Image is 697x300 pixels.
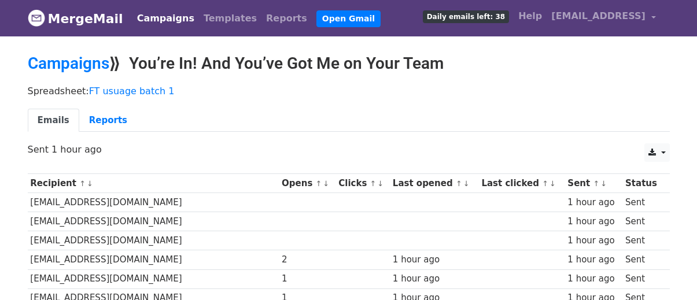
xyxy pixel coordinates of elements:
[28,231,279,250] td: [EMAIL_ADDRESS][DOMAIN_NAME]
[567,196,619,209] div: 1 hour ago
[261,7,312,30] a: Reports
[28,174,279,193] th: Recipient
[567,253,619,266] div: 1 hour ago
[593,179,599,188] a: ↑
[514,5,547,28] a: Help
[28,54,670,73] h2: ⟫ You’re In! And You’ve Got Me on Your Team
[567,234,619,247] div: 1 hour ago
[456,179,462,188] a: ↑
[551,9,646,23] span: [EMAIL_ADDRESS]
[567,272,619,286] div: 1 hour ago
[79,179,86,188] a: ↑
[393,272,476,286] div: 1 hour ago
[28,143,670,155] p: Sent 1 hour ago
[28,85,670,97] p: Spreadsheet:
[28,54,109,73] a: Campaigns
[28,193,279,212] td: [EMAIL_ADDRESS][DOMAIN_NAME]
[316,179,322,188] a: ↑
[393,253,476,266] div: 1 hour ago
[335,174,390,193] th: Clicks
[28,6,123,31] a: MergeMail
[279,174,335,193] th: Opens
[377,179,383,188] a: ↓
[390,174,479,193] th: Last opened
[370,179,377,188] a: ↑
[567,215,619,228] div: 1 hour ago
[622,269,663,288] td: Sent
[622,250,663,269] td: Sent
[87,179,93,188] a: ↓
[565,174,623,193] th: Sent
[423,10,509,23] span: Daily emails left: 38
[316,10,381,27] a: Open Gmail
[323,179,329,188] a: ↓
[28,269,279,288] td: [EMAIL_ADDRESS][DOMAIN_NAME]
[28,9,45,27] img: MergeMail logo
[622,193,663,212] td: Sent
[199,7,261,30] a: Templates
[418,5,514,28] a: Daily emails left: 38
[89,86,175,97] a: FT usuage batch 1
[28,109,79,132] a: Emails
[547,5,660,32] a: [EMAIL_ADDRESS]
[622,212,663,231] td: Sent
[622,231,663,250] td: Sent
[282,253,333,266] div: 2
[79,109,137,132] a: Reports
[28,212,279,231] td: [EMAIL_ADDRESS][DOMAIN_NAME]
[463,179,470,188] a: ↓
[479,174,565,193] th: Last clicked
[132,7,199,30] a: Campaigns
[550,179,556,188] a: ↓
[600,179,607,188] a: ↓
[542,179,548,188] a: ↑
[28,250,279,269] td: [EMAIL_ADDRESS][DOMAIN_NAME]
[282,272,333,286] div: 1
[622,174,663,193] th: Status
